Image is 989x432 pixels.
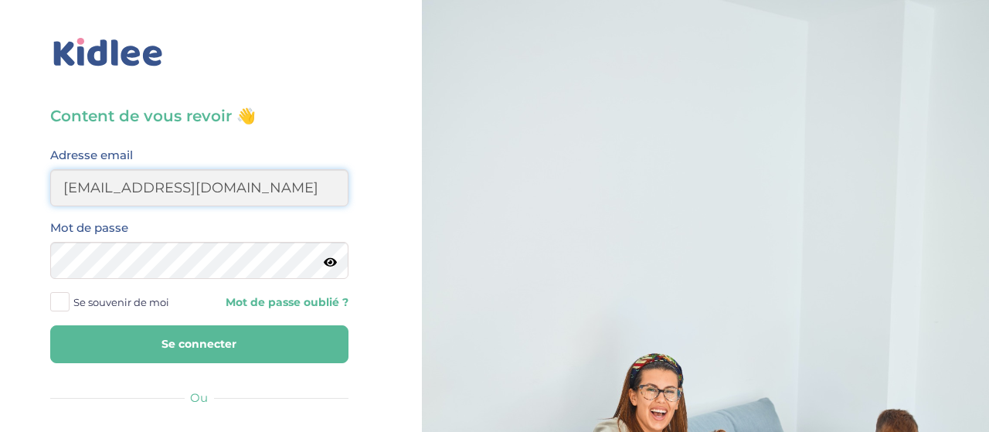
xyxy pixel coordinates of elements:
[50,145,133,165] label: Adresse email
[211,295,348,310] a: Mot de passe oublié ?
[190,390,208,405] span: Ou
[50,218,128,238] label: Mot de passe
[50,105,348,127] h3: Content de vous revoir 👋
[50,35,166,70] img: logo_kidlee_bleu
[73,292,169,312] span: Se souvenir de moi
[50,169,348,206] input: Email
[50,325,348,363] button: Se connecter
